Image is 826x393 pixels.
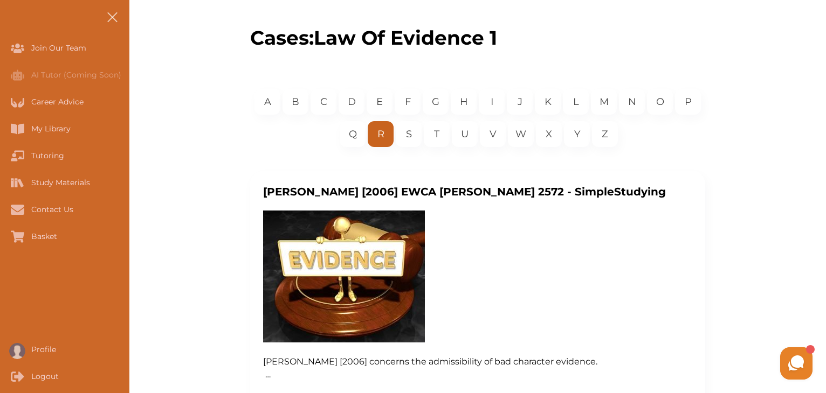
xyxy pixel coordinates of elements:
[250,23,705,52] p: Cases: Law Of Evidence 1
[573,95,579,109] p: L
[491,95,493,109] p: I
[574,127,580,142] p: Y
[656,95,664,109] p: O
[263,184,692,200] p: [PERSON_NAME] [2006] EWCA [PERSON_NAME] 2572 - SimpleStudying
[490,127,497,142] p: V
[349,127,357,142] p: Q
[602,127,608,142] p: Z
[406,127,412,142] p: S
[515,127,526,142] p: W
[685,95,692,109] p: P
[567,345,815,382] iframe: HelpCrunch
[292,95,299,109] p: B
[348,95,356,109] p: D
[9,343,25,359] img: User profile
[461,127,469,142] p: U
[628,95,636,109] p: N
[377,127,384,142] p: R
[264,95,271,109] p: A
[405,95,411,109] p: F
[600,95,609,109] p: M
[518,95,522,109] p: J
[263,356,597,367] span: [PERSON_NAME] [2006] concerns the admissibility of bad character evidence.
[263,210,425,342] img: Evidence-Law-feature-300x245.jpg
[320,95,327,109] p: C
[545,95,552,109] p: K
[460,95,468,109] p: H
[546,127,552,142] p: X
[434,127,439,142] p: T
[376,95,383,109] p: E
[432,95,439,109] p: G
